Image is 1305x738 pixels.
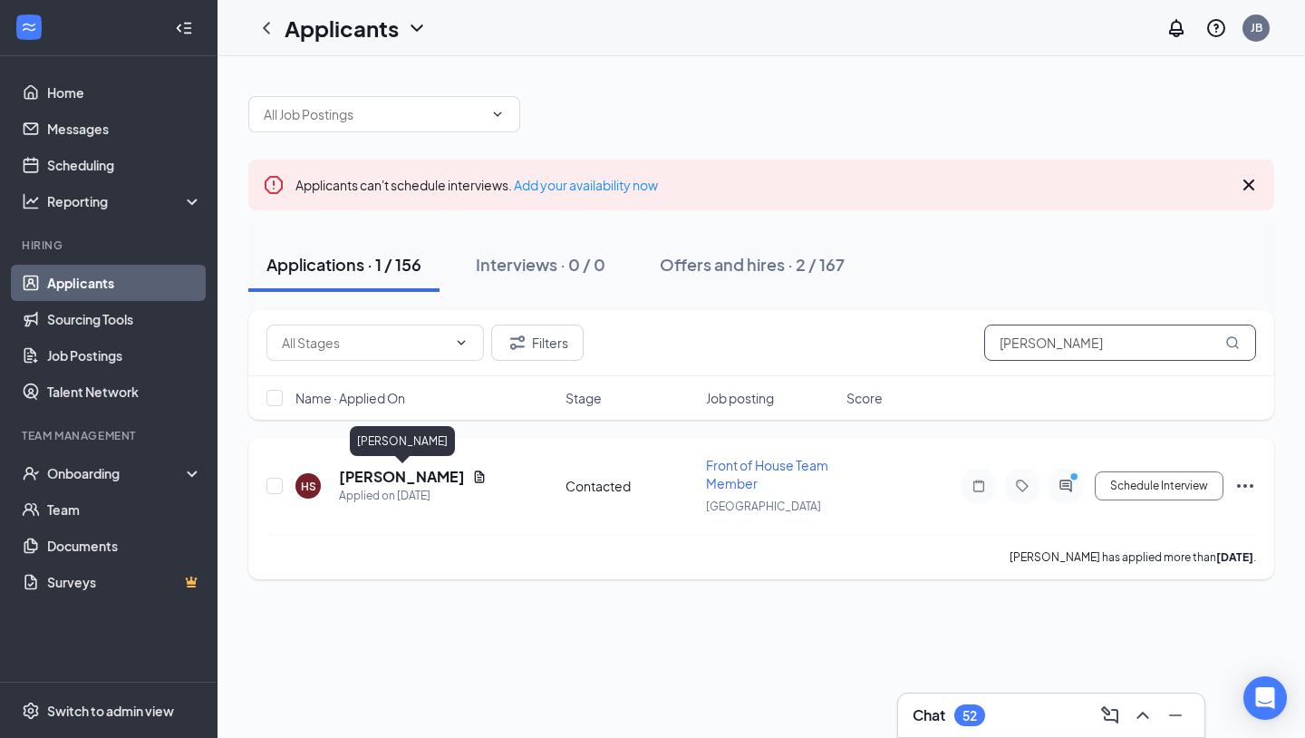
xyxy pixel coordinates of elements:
[472,470,487,484] svg: Document
[1095,471,1223,500] button: Schedule Interview
[1251,20,1262,35] div: JB
[968,479,990,493] svg: Note
[47,192,203,210] div: Reporting
[295,389,405,407] span: Name · Applied On
[350,426,455,456] div: [PERSON_NAME]
[913,705,945,725] h3: Chat
[47,702,174,720] div: Switch to admin view
[1099,704,1121,726] svg: ComposeMessage
[282,333,447,353] input: All Stages
[454,335,469,350] svg: ChevronDown
[1234,475,1256,497] svg: Ellipses
[1161,701,1190,730] button: Minimize
[301,479,316,494] div: HS
[1243,676,1287,720] div: Open Intercom Messenger
[1165,17,1187,39] svg: Notifications
[339,467,465,487] h5: [PERSON_NAME]
[22,702,40,720] svg: Settings
[47,528,202,564] a: Documents
[47,147,202,183] a: Scheduling
[339,487,487,505] div: Applied on [DATE]
[263,174,285,196] svg: Error
[1238,174,1260,196] svg: Cross
[1128,701,1157,730] button: ChevronUp
[565,389,602,407] span: Stage
[1216,550,1253,564] b: [DATE]
[514,177,658,193] a: Add your availability now
[1066,471,1087,486] svg: PrimaryDot
[490,107,505,121] svg: ChevronDown
[295,177,658,193] span: Applicants can't schedule interviews.
[47,301,202,337] a: Sourcing Tools
[1165,704,1186,726] svg: Minimize
[47,337,202,374] a: Job Postings
[22,428,198,443] div: Team Management
[1132,704,1154,726] svg: ChevronUp
[47,74,202,111] a: Home
[491,325,584,361] button: Filter Filters
[984,325,1256,361] input: Search in applications
[22,192,40,210] svg: Analysis
[47,374,202,410] a: Talent Network
[660,253,845,276] div: Offers and hires · 2 / 167
[1096,701,1125,730] button: ComposeMessage
[1055,479,1077,493] svg: ActiveChat
[22,464,40,482] svg: UserCheck
[285,13,399,44] h1: Applicants
[47,491,202,528] a: Team
[256,17,277,39] svg: ChevronLeft
[1011,479,1033,493] svg: Tag
[264,104,483,124] input: All Job Postings
[476,253,605,276] div: Interviews · 0 / 0
[706,389,774,407] span: Job posting
[22,238,198,253] div: Hiring
[846,389,883,407] span: Score
[706,500,821,513] span: [GEOGRAPHIC_DATA]
[406,17,428,39] svg: ChevronDown
[706,457,828,491] span: Front of House Team Member
[962,708,977,723] div: 52
[1225,335,1240,350] svg: MagnifyingGlass
[266,253,421,276] div: Applications · 1 / 156
[47,111,202,147] a: Messages
[1205,17,1227,39] svg: QuestionInfo
[47,564,202,600] a: SurveysCrown
[20,18,38,36] svg: WorkstreamLogo
[1010,549,1256,565] p: [PERSON_NAME] has applied more than .
[565,477,695,495] div: Contacted
[507,332,528,354] svg: Filter
[47,265,202,301] a: Applicants
[175,19,193,37] svg: Collapse
[47,464,187,482] div: Onboarding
